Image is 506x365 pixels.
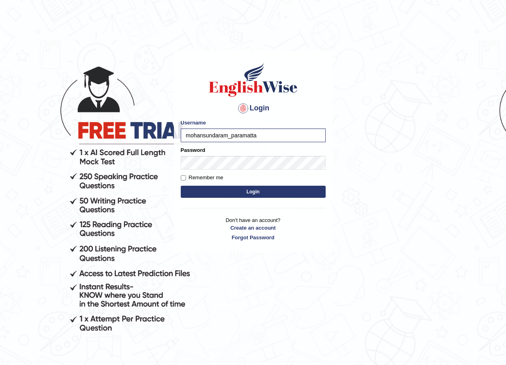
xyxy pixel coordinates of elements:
[181,119,206,127] label: Username
[181,224,326,232] a: Create an account
[181,175,186,180] input: Remember me
[207,62,299,98] img: Logo of English Wise sign in for intelligent practice with AI
[181,216,326,241] p: Don't have an account?
[181,102,326,115] h4: Login
[181,146,205,154] label: Password
[181,174,223,182] label: Remember me
[181,234,326,241] a: Forgot Password
[181,186,326,198] button: Login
